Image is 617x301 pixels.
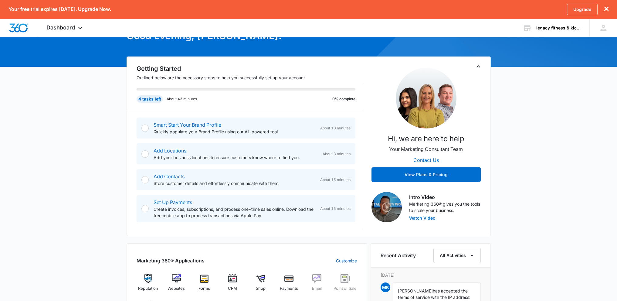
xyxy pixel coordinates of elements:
[312,286,322,292] span: Email
[256,286,266,292] span: Shop
[407,153,445,167] button: Contact Us
[37,19,93,37] div: Dashboard
[154,122,221,128] a: Smart Start Your Brand Profile
[154,154,318,161] p: Add your business locations to ensure customers know where to find you.
[168,286,185,292] span: Websites
[137,95,163,103] div: 4 tasks left
[433,248,481,263] button: All Activities
[388,133,464,144] p: Hi, we are here to help
[137,274,160,296] a: Reputation
[536,26,581,30] div: account name
[409,193,481,201] h3: Intro Video
[193,274,216,296] a: Forms
[381,282,390,292] span: mb
[381,272,481,278] p: [DATE]
[198,286,210,292] span: Forms
[221,274,244,296] a: CRM
[164,274,188,296] a: Websites
[320,177,351,183] span: About 15 minutes
[475,63,482,70] button: Toggle Collapse
[567,4,598,15] a: Upgrade
[137,74,363,81] p: Outlined below are the necessary steps to help you successfully set up your account.
[389,145,463,153] p: Your Marketing Consultant Team
[154,128,315,135] p: Quickly populate your Brand Profile using our AI-powered tool.
[336,258,357,264] a: Customize
[154,148,186,154] a: Add Locations
[409,201,481,214] p: Marketing 360® gives you the tools to scale your business.
[167,96,197,102] p: About 43 minutes
[8,6,111,12] p: Your free trial expires [DATE]. Upgrade Now.
[154,180,315,186] p: Store customer details and effortlessly communicate with them.
[280,286,298,292] span: Payments
[320,125,351,131] span: About 10 minutes
[154,173,185,180] a: Add Contacts
[228,286,237,292] span: CRM
[371,167,481,182] button: View Plans & Pricing
[371,192,402,222] img: Intro Video
[137,64,363,73] h2: Getting Started
[409,216,436,220] button: Watch Video
[277,274,300,296] a: Payments
[137,257,205,264] h2: Marketing 360® Applications
[604,6,609,12] button: dismiss this dialog
[334,274,357,296] a: Point of Sale
[154,199,192,205] a: Set Up Payments
[154,206,315,219] p: Create invoices, subscriptions, and process one-time sales online. Download the free mobile app t...
[398,288,470,300] span: has accepted the terms of service with the IP address:
[381,252,416,259] h6: Recent Activity
[332,96,355,102] p: 0% complete
[323,151,351,157] span: About 3 minutes
[398,288,433,293] span: [PERSON_NAME]
[46,24,75,31] span: Dashboard
[305,274,329,296] a: Email
[320,206,351,211] span: About 15 minutes
[138,286,158,292] span: Reputation
[334,286,357,292] span: Point of Sale
[249,274,273,296] a: Shop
